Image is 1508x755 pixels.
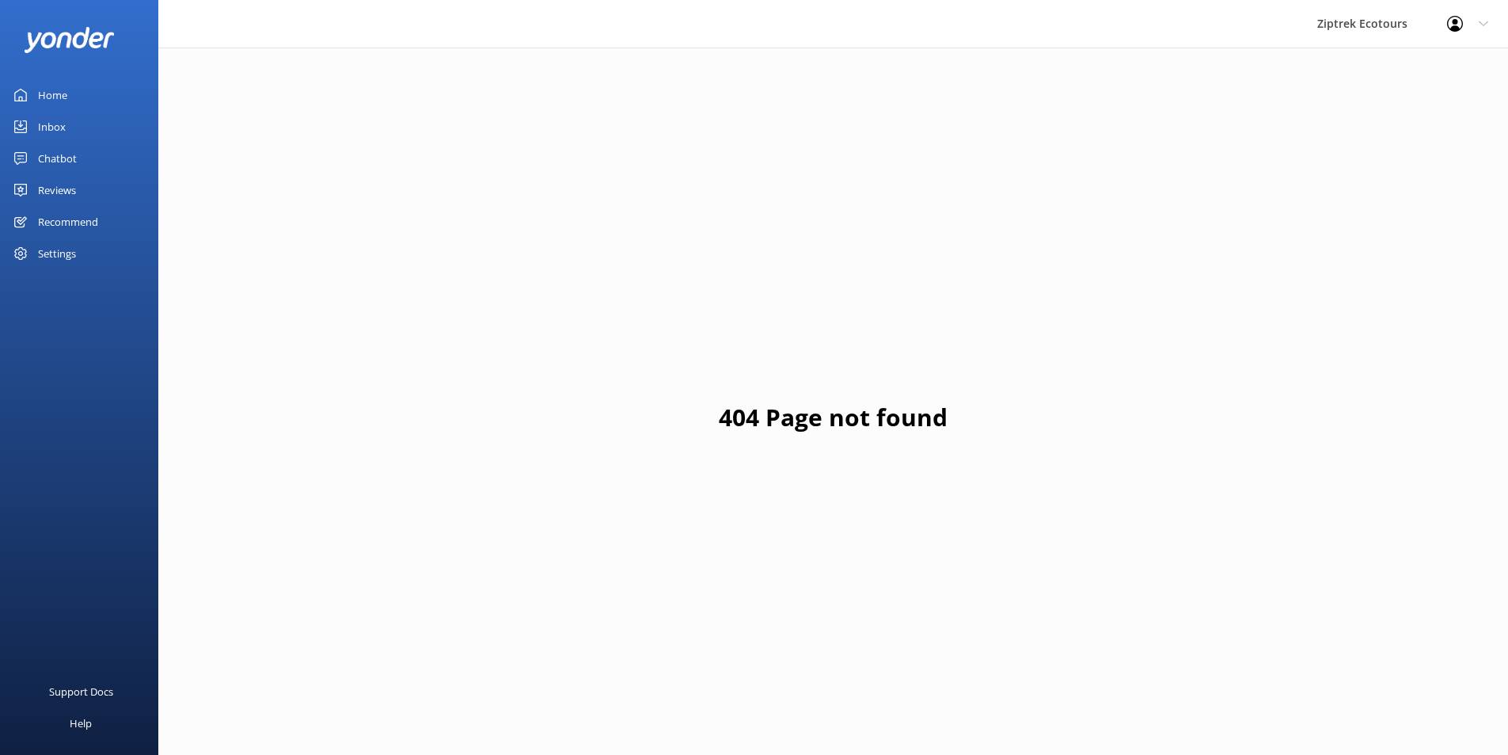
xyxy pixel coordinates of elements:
div: Chatbot [38,143,77,174]
div: Recommend [38,206,98,238]
div: Home [38,79,67,111]
div: Help [70,707,92,739]
div: Support Docs [49,676,113,707]
h1: 404 Page not found [719,398,948,437]
div: Reviews [38,174,76,206]
img: yonder-white-logo.png [24,27,115,53]
div: Inbox [38,111,66,143]
div: Settings [38,238,76,269]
